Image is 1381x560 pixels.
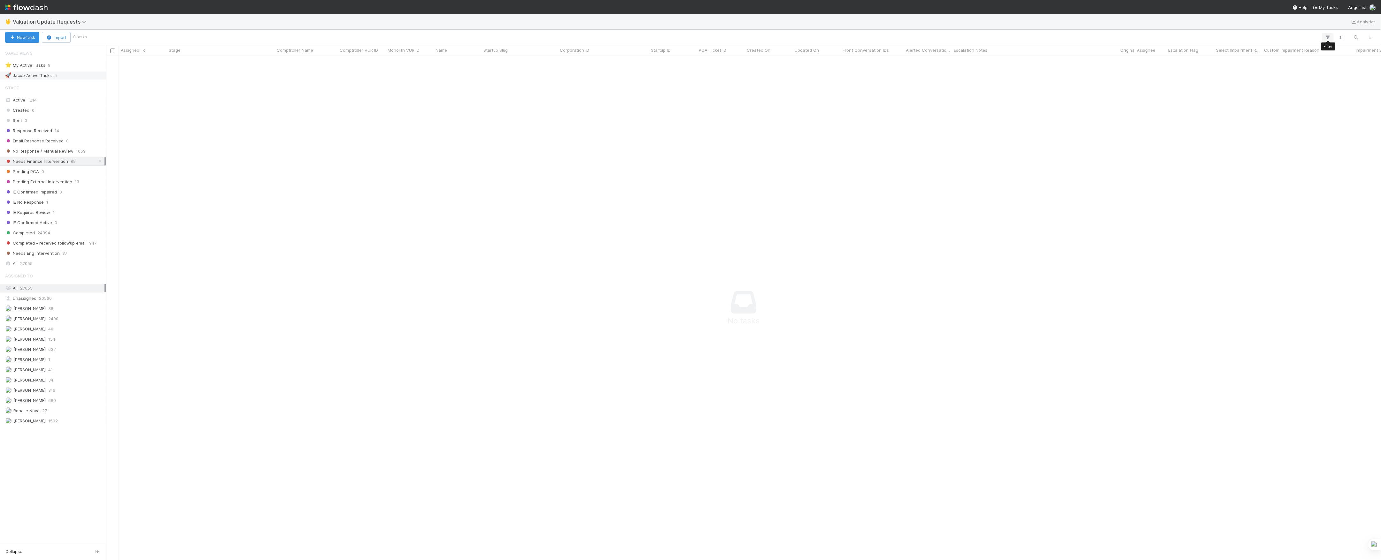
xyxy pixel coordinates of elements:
[13,408,40,413] span: Ronalie Nova
[699,47,726,53] span: PCA Ticket ID
[39,294,52,302] span: 20560
[13,347,46,352] span: [PERSON_NAME]
[5,294,104,302] div: Unassigned
[1313,4,1338,11] a: My Tasks
[5,32,39,43] button: NewTask
[5,198,44,206] span: IE No Response
[55,219,57,227] span: 0
[42,32,71,43] button: Import
[76,147,86,155] span: 1059
[42,407,47,415] span: 27
[48,305,53,313] span: 36
[13,306,46,311] span: [PERSON_NAME]
[48,335,55,343] span: 154
[13,316,46,321] span: [PERSON_NAME]
[1351,18,1376,26] a: Analytics
[37,229,50,237] span: 24894
[5,168,39,176] span: Pending PCA
[747,47,770,53] span: Created On
[13,388,46,393] span: [PERSON_NAME]
[71,157,76,165] span: 89
[32,106,35,114] span: 0
[13,326,46,331] span: [PERSON_NAME]
[5,72,52,79] div: Jacob Active Tasks
[5,219,52,227] span: IE Confirmed Active
[5,47,33,59] span: Saved Views
[48,345,56,353] span: 637
[48,417,58,425] span: 1592
[13,19,89,25] span: Valuation Update Requests
[1313,5,1338,10] span: My Tasks
[28,97,37,102] span: 1214
[48,366,53,374] span: 41
[121,47,146,53] span: Assigned To
[55,127,59,135] span: 14
[75,178,79,186] span: 13
[48,386,55,394] span: 316
[48,376,53,384] span: 34
[25,117,27,125] span: 0
[5,260,104,268] div: All
[388,47,420,53] span: Monolith VUR ID
[5,336,12,342] img: avatar_d7f67417-030a-43ce-a3ce-a315a3ccfd08.png
[169,47,181,53] span: Stage
[59,188,62,196] span: 0
[5,96,104,104] div: Active
[13,367,46,372] span: [PERSON_NAME]
[5,106,29,114] span: Created
[13,357,46,362] span: [PERSON_NAME]
[5,62,12,68] span: ⭐
[436,47,447,53] span: Name
[651,47,671,53] span: Startup ID
[89,239,96,247] span: 947
[5,61,45,69] div: My Active Tasks
[5,72,12,78] span: 🚀
[1120,47,1155,53] span: Original Assignee
[5,387,12,393] img: avatar_b6a6ccf4-6160-40f7-90da-56c3221167ae.png
[48,397,56,405] span: 660
[5,229,35,237] span: Completed
[1292,4,1308,11] div: Help
[5,188,57,196] span: IE Confirmed Impaired
[5,127,52,135] span: Response Received
[48,61,50,69] span: 9
[5,147,73,155] span: No Response / Manual Review
[5,346,12,352] img: avatar_1a1d5361-16dd-4910-a949-020dcd9f55a3.png
[5,178,72,186] span: Pending External Intervention
[5,249,60,257] span: Needs Eng Intervention
[5,305,12,312] img: avatar_00bac1b4-31d4-408a-a3b3-edb667efc506.png
[73,34,87,40] small: 0 tasks
[110,49,115,53] input: Toggle All Rows Selected
[560,47,589,53] span: Corporation ID
[5,239,87,247] span: Completed - received followup email
[5,356,12,363] img: avatar_8e0a024e-b700-4f9f-aecf-6f1e79dccd3c.png
[5,284,104,292] div: All
[5,117,22,125] span: Sent
[954,47,987,53] span: Escalation Notes
[5,377,12,383] img: avatar_487f705b-1efa-4920-8de6-14528bcda38c.png
[20,260,33,268] span: 27055
[5,81,19,94] span: Stage
[5,2,48,13] img: logo-inverted-e16ddd16eac7371096b0.svg
[48,356,50,364] span: 1
[5,269,33,282] span: Assigned To
[277,47,313,53] span: Comptroller Name
[1168,47,1198,53] span: Escalation Flag
[48,315,58,323] span: 2400
[13,337,46,342] span: [PERSON_NAME]
[843,47,889,53] span: Front Conversation IDs
[795,47,819,53] span: Updated On
[5,407,12,414] img: avatar_0d9988fd-9a15-4cc7-ad96-88feab9e0fa9.png
[13,377,46,382] span: [PERSON_NAME]
[1348,5,1367,10] span: AngelList
[483,47,508,53] span: Startup Slug
[1264,47,1319,53] span: Custom Impairment Reason
[54,72,57,79] span: 5
[5,326,12,332] img: avatar_e5ec2f5b-afc7-4357-8cf1-2139873d70b1.png
[20,285,33,291] span: 27055
[46,198,48,206] span: 1
[906,47,950,53] span: Alerted Conversation IDs
[1369,4,1376,11] img: avatar_b6a6ccf4-6160-40f7-90da-56c3221167ae.png
[13,418,46,423] span: [PERSON_NAME]
[53,208,55,216] span: 1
